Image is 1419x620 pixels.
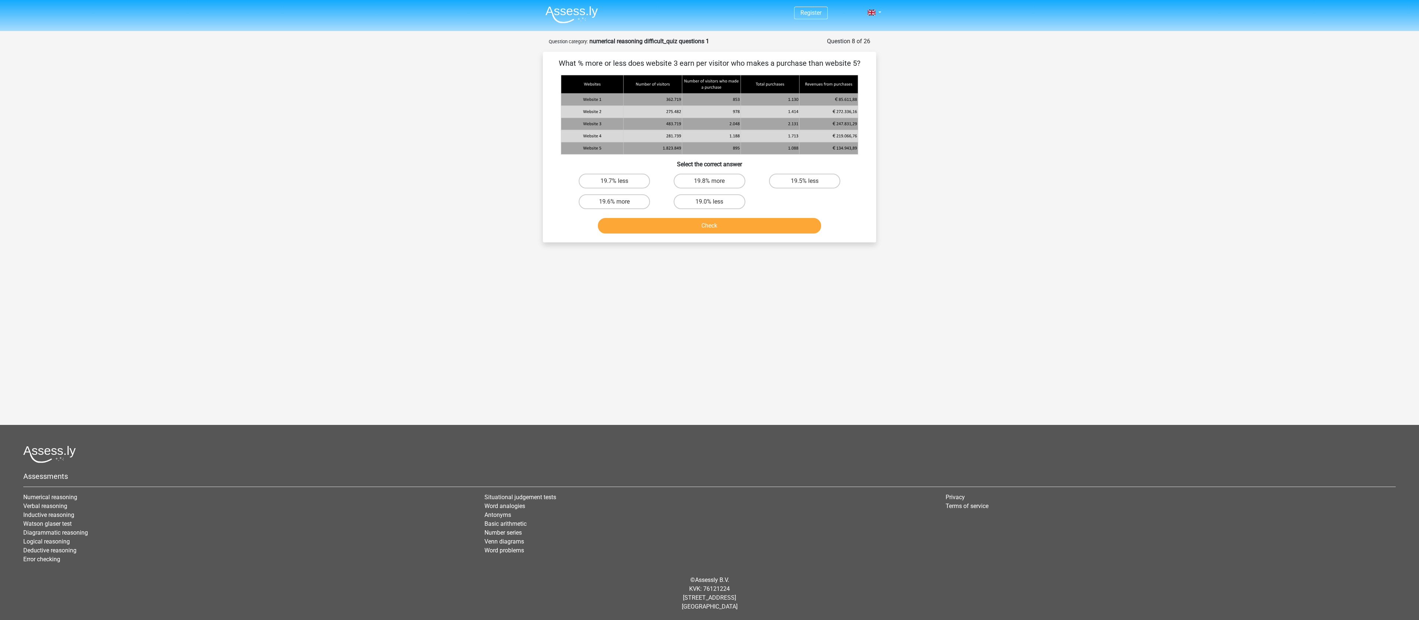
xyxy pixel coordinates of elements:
label: 19.5% less [769,174,840,188]
small: Question category: [549,39,588,44]
label: 19.0% less [674,194,745,209]
a: Deductive reasoning [23,547,76,554]
a: Logical reasoning [23,538,70,545]
a: Antonyms [484,511,511,518]
label: 19.6% more [579,194,650,209]
label: 19.7% less [579,174,650,188]
p: What % more or less does website 3 earn per visitor who makes a purchase than website 5? [555,58,864,69]
a: Privacy [946,494,965,501]
a: Number series [484,529,522,536]
a: Watson glaser test [23,520,72,527]
h5: Assessments [23,472,1396,481]
a: Assessly B.V. [695,576,729,583]
img: Assessly logo [23,446,76,463]
a: Word analogies [484,503,525,510]
a: Situational judgement tests [484,494,556,501]
div: Question 8 of 26 [827,37,870,46]
a: Inductive reasoning [23,511,74,518]
a: Diagrammatic reasoning [23,529,88,536]
a: Verbal reasoning [23,503,67,510]
a: Terms of service [946,503,988,510]
img: Assessly [545,6,598,23]
a: Word problems [484,547,524,554]
a: Venn diagrams [484,538,524,545]
a: Basic arithmetic [484,520,527,527]
button: Check [598,218,821,234]
label: 19.8% more [674,174,745,188]
strong: numerical reasoning difficult_quiz questions 1 [589,38,709,45]
a: Register [800,9,821,16]
a: Error checking [23,556,60,563]
div: © KVK: 76121224 [STREET_ADDRESS] [GEOGRAPHIC_DATA] [18,570,1401,617]
h6: Select the correct answer [555,155,864,168]
a: Numerical reasoning [23,494,77,501]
